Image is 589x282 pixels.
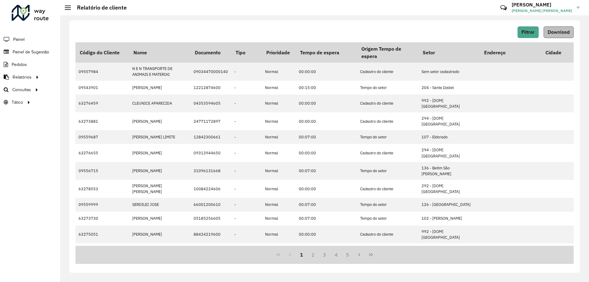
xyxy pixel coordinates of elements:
[262,144,296,162] td: Normal
[231,212,262,226] td: -
[357,81,418,95] td: Tempo do setor
[296,144,357,162] td: 00:00:00
[231,95,262,112] td: -
[262,226,296,243] td: Normal
[418,42,480,63] th: Setor
[418,162,480,180] td: 136 - Betim São [PERSON_NAME]
[357,144,418,162] td: Cadastro do cliente
[75,42,129,63] th: Código do Cliente
[191,42,231,63] th: Documento
[191,112,231,130] td: 24771172897
[231,112,262,130] td: -
[418,63,480,80] td: Sem setor cadastrado
[262,81,296,95] td: Normal
[262,212,296,226] td: Normal
[357,63,418,80] td: Cadastro do cliente
[330,249,342,261] button: 4
[296,180,357,198] td: 00:00:00
[129,226,191,243] td: [PERSON_NAME]
[262,180,296,198] td: Normal
[75,144,129,162] td: 63276655
[512,2,572,8] h3: [PERSON_NAME]
[480,42,541,63] th: Endereço
[75,198,129,212] td: 09559999
[512,8,572,14] span: [PERSON_NAME] [PERSON_NAME]
[296,63,357,80] td: 00:00:00
[262,162,296,180] td: Normal
[75,162,129,180] td: 09556715
[497,1,510,14] a: Contato Rápido
[262,112,296,130] td: Normal
[231,226,262,243] td: -
[13,74,32,80] span: Relatórios
[365,249,377,261] button: Last Page
[129,144,191,162] td: [PERSON_NAME]
[129,42,191,63] th: Nome
[262,130,296,144] td: Normal
[357,226,418,243] td: Cadastro do cliente
[418,95,480,112] td: 992 - [DOM] [GEOGRAPHIC_DATA]
[307,249,319,261] button: 2
[418,198,480,212] td: 126 - [GEOGRAPHIC_DATA]
[129,112,191,130] td: [PERSON_NAME]
[262,95,296,112] td: Normal
[75,63,129,80] td: 09557984
[12,61,27,68] span: Pedidos
[12,99,23,106] span: Tático
[231,144,262,162] td: -
[296,95,357,112] td: 00:00:00
[418,81,480,95] td: 204 - Santa Izabel
[418,130,480,144] td: 107 - Eldorado
[75,212,129,226] td: 63273730
[262,243,296,257] td: Normal
[231,130,262,144] td: -
[518,26,539,38] button: Filtrar
[262,198,296,212] td: Normal
[231,243,262,257] td: -
[191,226,231,243] td: 88424219600
[319,249,330,261] button: 3
[13,49,49,55] span: Painel de Sugestão
[75,243,129,257] td: 09526641
[522,29,535,35] span: Filtrar
[353,249,365,261] button: Next Page
[231,180,262,198] td: -
[296,212,357,226] td: 00:07:00
[12,87,31,93] span: Consultas
[75,130,129,144] td: 09559687
[75,112,129,130] td: 63273881
[129,162,191,180] td: [PERSON_NAME]
[418,112,480,130] td: 294 - [DOM] [GEOGRAPHIC_DATA]
[480,243,541,257] td: REFINARIA CUBATAO 751
[231,42,262,63] th: Tipo
[296,81,357,95] td: 00:15:00
[231,198,262,212] td: -
[296,198,357,212] td: 00:07:00
[13,36,25,43] span: Painel
[357,42,418,63] th: Origem Tempo de espera
[231,162,262,180] td: -
[191,198,231,212] td: 66001200610
[75,226,129,243] td: 63275051
[75,180,129,198] td: 63278553
[418,243,480,257] td: 126 - [GEOGRAPHIC_DATA]
[418,212,480,226] td: 102 - [PERSON_NAME]
[191,81,231,95] td: 12212874600
[418,180,480,198] td: 292 - [DOM] [GEOGRAPHIC_DATA]
[296,249,307,261] button: 1
[231,63,262,80] td: -
[75,81,129,95] td: 09543901
[296,226,357,243] td: 00:00:00
[129,130,191,144] td: [PERSON_NAME] LIMITE
[357,162,418,180] td: Tempo do setor
[357,180,418,198] td: Cadastro do cliente
[357,112,418,130] td: Cadastro do cliente
[191,130,231,144] td: 12842300661
[548,29,570,35] span: Download
[129,63,191,80] td: N E N TRANSPORTE DE ANIMAIS E MATERIAI
[544,26,574,38] button: Download
[262,63,296,80] td: Normal
[129,180,191,198] td: [PERSON_NAME] [PERSON_NAME]
[296,243,357,257] td: 00:07:00
[296,130,357,144] td: 00:07:00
